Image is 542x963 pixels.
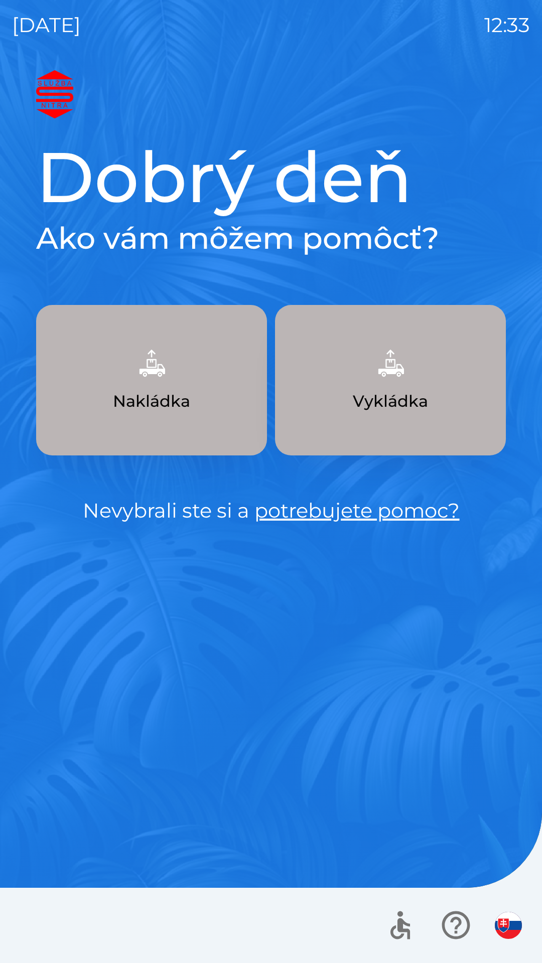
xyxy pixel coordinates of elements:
p: [DATE] [12,10,81,40]
button: Vykládka [275,305,506,455]
p: Nevybrali ste si a [36,496,506,526]
a: potrebujete pomoc? [254,498,460,523]
img: 6e47bb1a-0e3d-42fb-b293-4c1d94981b35.png [368,341,413,385]
img: sk flag [495,912,522,939]
p: Vykládka [353,389,428,413]
h1: Dobrý deň [36,134,506,220]
p: 12:33 [484,10,530,40]
img: Logo [36,70,506,118]
h2: Ako vám môžem pomôcť? [36,220,506,257]
img: 9957f61b-5a77-4cda-b04a-829d24c9f37e.png [129,341,174,385]
button: Nakládka [36,305,267,455]
p: Nakládka [113,389,190,413]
